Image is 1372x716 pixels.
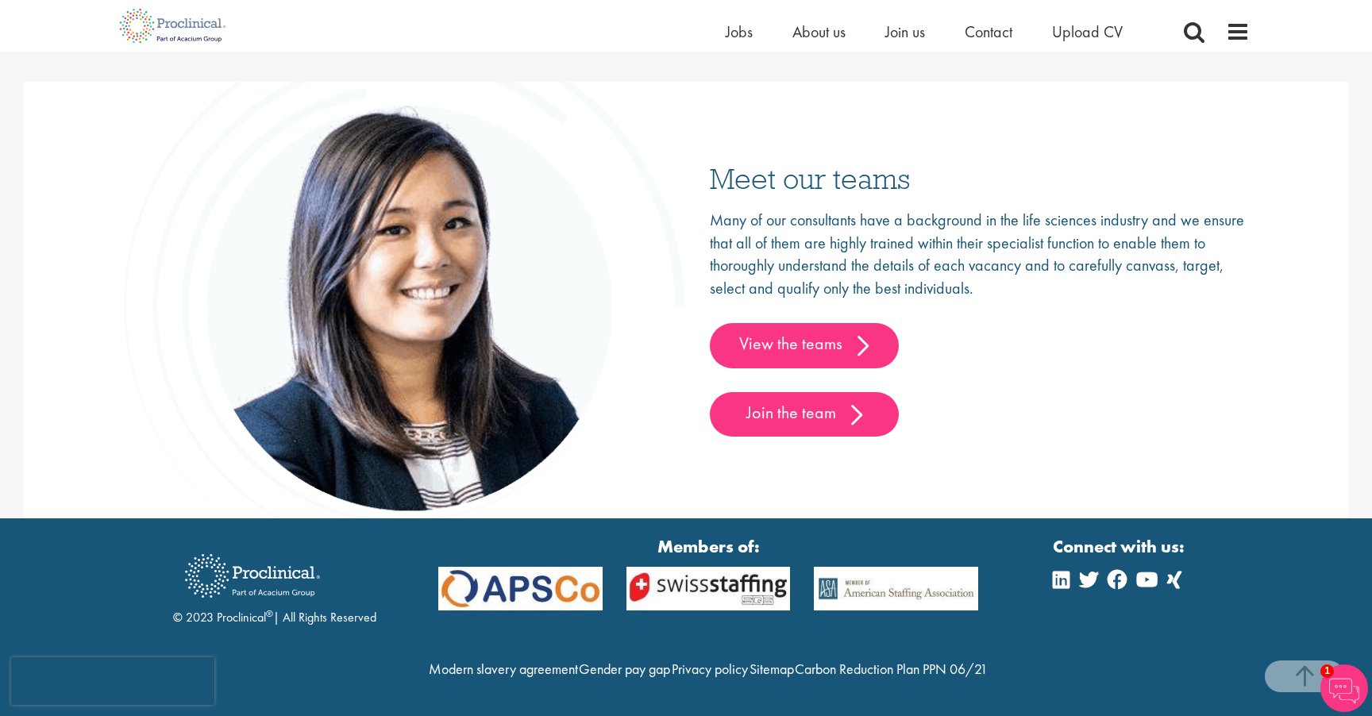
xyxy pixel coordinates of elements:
[965,21,1012,42] a: Contact
[1320,664,1334,678] span: 1
[1053,534,1188,559] strong: Connect with us:
[579,660,670,678] a: Gender pay gap
[672,660,748,678] a: Privacy policy
[1052,21,1123,42] a: Upload CV
[710,392,899,437] a: Join the team
[426,567,615,610] img: APSCo
[795,660,988,678] a: Carbon Reduction Plan PPN 06/21
[173,543,332,609] img: Proclinical Recruitment
[173,542,376,627] div: © 2023 Proclinical | All Rights Reserved
[885,21,925,42] a: Join us
[438,534,978,559] strong: Members of:
[266,607,273,620] sup: ®
[726,21,753,42] a: Jobs
[429,660,578,678] a: Modern slavery agreement
[792,21,846,42] a: About us
[710,164,1250,193] h3: Meet our teams
[750,660,794,678] a: Sitemap
[122,25,686,553] img: people
[802,567,990,610] img: APSCo
[615,567,803,610] img: APSCo
[1320,664,1368,712] img: Chatbot
[710,209,1250,437] div: Many of our consultants have a background in the life sciences industry and we ensure that all of...
[11,657,214,705] iframe: reCAPTCHA
[710,323,899,368] a: View the teams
